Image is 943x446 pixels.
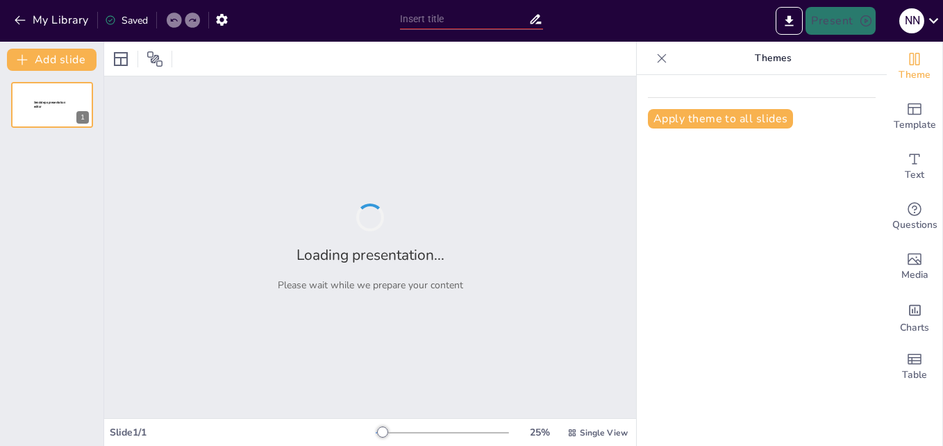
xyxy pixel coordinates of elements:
button: Add slide [7,49,97,71]
button: My Library [10,9,94,31]
div: Change the overall theme [887,42,942,92]
div: Get real-time input from your audience [887,192,942,242]
span: Table [902,367,927,383]
div: Add a table [887,342,942,392]
span: Theme [899,67,931,83]
div: 1 [76,111,89,124]
div: 1 [11,82,93,128]
div: Layout [110,48,132,70]
button: Present [806,7,875,35]
span: Position [147,51,163,67]
input: Insert title [400,9,528,29]
button: Apply theme to all slides [648,109,793,129]
div: Slide 1 / 1 [110,426,376,439]
h2: Loading presentation... [297,245,444,265]
div: Add images, graphics, shapes or video [887,242,942,292]
div: Saved [105,14,148,27]
span: Media [901,267,928,283]
span: Questions [892,217,937,233]
span: Charts [900,320,929,336]
span: Sendsteps presentation editor [34,101,65,108]
p: Themes [673,42,873,75]
div: 25 % [523,426,556,439]
span: Template [894,117,936,133]
button: Export to PowerPoint [776,7,803,35]
div: Add charts and graphs [887,292,942,342]
div: N N [899,8,924,33]
button: N N [899,7,924,35]
div: Add ready made slides [887,92,942,142]
span: Single View [580,427,628,438]
p: Please wait while we prepare your content [278,279,463,292]
div: Add text boxes [887,142,942,192]
span: Text [905,167,924,183]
